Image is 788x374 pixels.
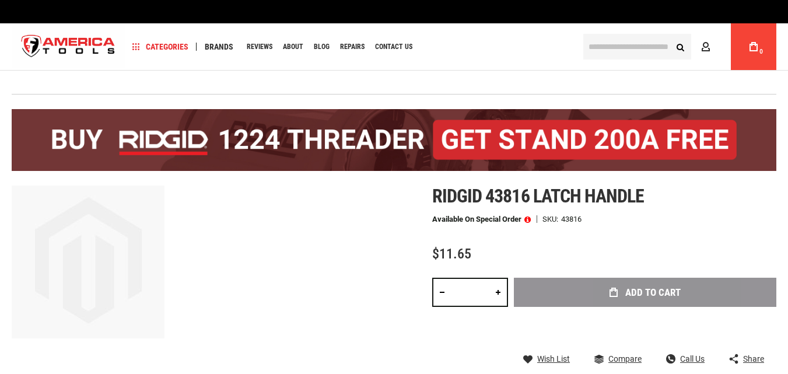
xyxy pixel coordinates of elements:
span: 0 [759,48,763,55]
a: About [278,39,309,55]
p: Available on Special Order [432,215,531,223]
a: Contact Us [370,39,418,55]
a: Categories [127,39,194,55]
a: Brands [199,39,239,55]
span: $11.65 [432,246,471,262]
div: 43816 [561,215,582,223]
span: About [283,43,303,50]
a: Reviews [241,39,278,55]
span: Share [743,355,764,363]
img: America Tools [12,25,125,69]
iframe: Secure express checkout frame [512,310,779,315]
strong: SKU [542,215,561,223]
span: Repairs [340,43,365,50]
span: Compare [608,355,642,363]
span: Call Us [680,355,705,363]
span: Categories [132,43,188,51]
a: Wish List [523,354,570,364]
span: Reviews [247,43,272,50]
span: Brands [205,43,233,51]
span: Blog [314,43,330,50]
a: Compare [594,354,642,364]
img: main product photo [12,186,164,338]
img: BOGO: Buy the RIDGID® 1224 Threader (26092), get the 92467 200A Stand FREE! [12,109,776,171]
a: Blog [309,39,335,55]
a: store logo [12,25,125,69]
span: Contact Us [375,43,412,50]
a: Repairs [335,39,370,55]
span: Ridgid 43816 latch handle [432,185,644,207]
a: 0 [743,23,765,70]
a: Call Us [666,354,705,364]
button: Search [669,36,691,58]
span: Wish List [537,355,570,363]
